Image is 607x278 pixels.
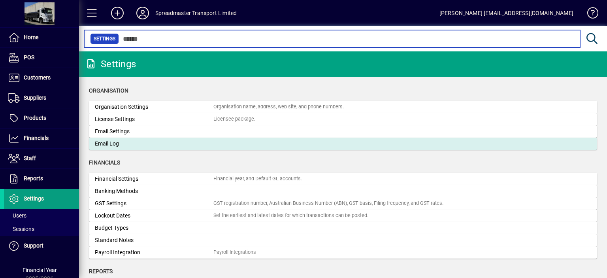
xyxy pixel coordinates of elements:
a: Home [4,28,79,47]
div: Organisation name, address, web site, and phone numbers. [213,103,344,111]
div: Set the earliest and latest dates for which transactions can be posted. [213,212,368,219]
div: GST Settings [95,199,213,208]
div: Budget Types [95,224,213,232]
a: Email Settings [89,125,597,138]
a: Organisation SettingsOrganisation name, address, web site, and phone numbers. [89,101,597,113]
div: Spreadmaster Transport Limited [155,7,237,19]
a: Sessions [4,222,79,236]
span: Organisation [89,87,128,94]
span: Suppliers [24,95,46,101]
span: Financial Year [23,267,57,273]
div: Banking Methods [95,187,213,195]
span: Financials [89,159,120,166]
span: Financials [24,135,49,141]
a: Standard Notes [89,234,597,246]
div: Email Log [95,140,213,148]
button: Add [105,6,130,20]
div: Organisation Settings [95,103,213,111]
a: Financial SettingsFinancial year, and Default GL accounts. [89,173,597,185]
a: Knowledge Base [581,2,597,27]
div: Financial year, and Default GL accounts. [213,175,302,183]
span: Staff [24,155,36,161]
div: [PERSON_NAME] [EMAIL_ADDRESS][DOMAIN_NAME] [439,7,573,19]
a: POS [4,48,79,68]
a: Support [4,236,79,256]
a: Payroll IntegrationPayroll Integrations [89,246,597,259]
span: Users [8,212,26,219]
a: GST SettingsGST registration number, Australian Business Number (ABN), GST basis, Filing frequenc... [89,197,597,210]
a: Customers [4,68,79,88]
span: Sessions [8,226,34,232]
div: Settings [85,58,136,70]
a: Staff [4,149,79,168]
span: Settings [94,35,115,43]
div: Standard Notes [95,236,213,244]
div: Email Settings [95,127,213,136]
div: Payroll Integration [95,248,213,257]
button: Profile [130,6,155,20]
div: License Settings [95,115,213,123]
a: Suppliers [4,88,79,108]
a: Lockout DatesSet the earliest and latest dates for which transactions can be posted. [89,210,597,222]
a: Financials [4,129,79,148]
div: Lockout Dates [95,212,213,220]
a: Banking Methods [89,185,597,197]
a: License SettingsLicensee package. [89,113,597,125]
span: Customers [24,74,51,81]
a: Users [4,209,79,222]
div: Financial Settings [95,175,213,183]
span: Products [24,115,46,121]
a: Email Log [89,138,597,150]
span: Reports [24,175,43,182]
span: Reports [89,268,113,274]
a: Reports [4,169,79,189]
a: Budget Types [89,222,597,234]
div: Payroll Integrations [213,249,256,256]
a: Products [4,108,79,128]
span: Home [24,34,38,40]
div: Licensee package. [213,115,255,123]
span: POS [24,54,34,61]
div: GST registration number, Australian Business Number (ABN), GST basis, Filing frequency, and GST r... [213,200,443,207]
span: Settings [24,195,44,202]
span: Support [24,242,43,249]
